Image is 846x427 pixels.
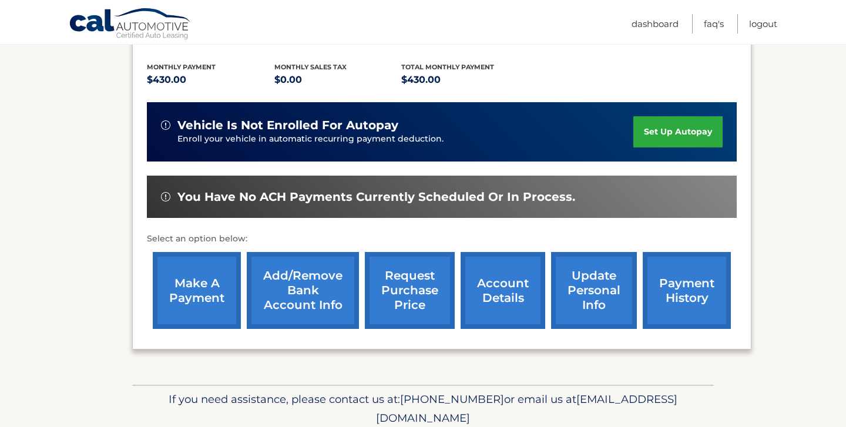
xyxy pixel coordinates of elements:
[153,252,241,329] a: make a payment
[177,133,633,146] p: Enroll your vehicle in automatic recurring payment deduction.
[247,252,359,329] a: Add/Remove bank account info
[365,252,455,329] a: request purchase price
[161,120,170,130] img: alert-white.svg
[177,118,398,133] span: vehicle is not enrolled for autopay
[401,72,529,88] p: $430.00
[69,8,192,42] a: Cal Automotive
[147,63,216,71] span: Monthly Payment
[632,14,679,33] a: Dashboard
[704,14,724,33] a: FAQ's
[551,252,637,329] a: update personal info
[401,63,494,71] span: Total Monthly Payment
[147,72,274,88] p: $430.00
[749,14,777,33] a: Logout
[633,116,723,147] a: set up autopay
[274,72,402,88] p: $0.00
[177,190,575,204] span: You have no ACH payments currently scheduled or in process.
[161,192,170,201] img: alert-white.svg
[376,392,677,425] span: [EMAIL_ADDRESS][DOMAIN_NAME]
[274,63,347,71] span: Monthly sales Tax
[147,232,737,246] p: Select an option below:
[643,252,731,329] a: payment history
[461,252,545,329] a: account details
[400,392,504,406] span: [PHONE_NUMBER]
